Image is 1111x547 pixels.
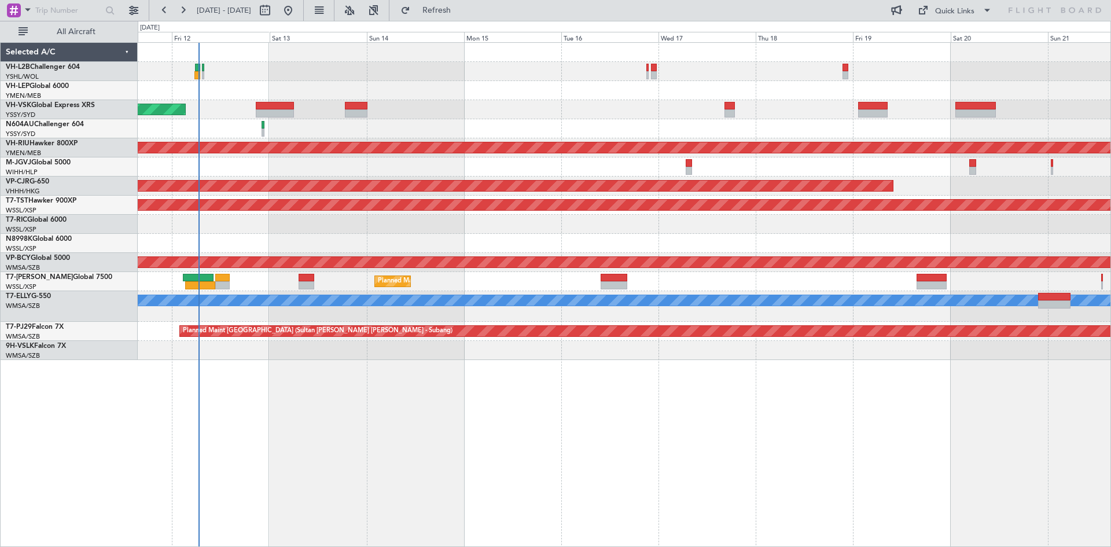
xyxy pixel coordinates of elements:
[197,5,251,16] span: [DATE] - [DATE]
[6,274,73,281] span: T7-[PERSON_NAME]
[6,140,30,147] span: VH-RIU
[6,111,35,119] a: YSSY/SYD
[140,23,160,33] div: [DATE]
[13,23,126,41] button: All Aircraft
[951,32,1048,42] div: Sat 20
[30,28,122,36] span: All Aircraft
[270,32,367,42] div: Sat 13
[6,102,31,109] span: VH-VSK
[6,72,39,81] a: YSHL/WOL
[6,187,40,196] a: VHHH/HKG
[6,91,41,100] a: YMEN/MEB
[6,178,49,185] a: VP-CJRG-650
[6,197,28,204] span: T7-TST
[183,322,453,340] div: Planned Maint [GEOGRAPHIC_DATA] (Sultan [PERSON_NAME] [PERSON_NAME] - Subang)
[6,216,27,223] span: T7-RIC
[6,149,41,157] a: YMEN/MEB
[6,159,71,166] a: M-JGVJGlobal 5000
[6,236,32,243] span: N8998K
[6,343,34,350] span: 9H-VSLK
[6,140,78,147] a: VH-RIUHawker 800XP
[413,6,461,14] span: Refresh
[378,273,514,290] div: Planned Maint [GEOGRAPHIC_DATA] (Seletar)
[6,282,36,291] a: WSSL/XSP
[172,32,269,42] div: Fri 12
[6,216,67,223] a: T7-RICGlobal 6000
[6,64,80,71] a: VH-L2BChallenger 604
[6,168,38,177] a: WIHH/HLP
[6,263,40,272] a: WMSA/SZB
[912,1,998,20] button: Quick Links
[6,83,30,90] span: VH-LEP
[6,332,40,341] a: WMSA/SZB
[935,6,974,17] div: Quick Links
[6,351,40,360] a: WMSA/SZB
[6,293,31,300] span: T7-ELLY
[6,324,64,331] a: T7-PJ29Falcon 7X
[6,236,72,243] a: N8998KGlobal 6000
[6,121,34,128] span: N604AU
[756,32,853,42] div: Thu 18
[6,255,31,262] span: VP-BCY
[367,32,464,42] div: Sun 14
[6,64,30,71] span: VH-L2B
[464,32,561,42] div: Mon 15
[853,32,950,42] div: Fri 19
[6,302,40,310] a: WMSA/SZB
[6,244,36,253] a: WSSL/XSP
[561,32,658,42] div: Tue 16
[6,130,35,138] a: YSSY/SYD
[6,343,66,350] a: 9H-VSLKFalcon 7X
[6,225,36,234] a: WSSL/XSP
[395,1,465,20] button: Refresh
[6,102,95,109] a: VH-VSKGlobal Express XRS
[6,274,112,281] a: T7-[PERSON_NAME]Global 7500
[35,2,102,19] input: Trip Number
[6,324,32,331] span: T7-PJ29
[6,178,30,185] span: VP-CJR
[6,121,84,128] a: N604AUChallenger 604
[658,32,756,42] div: Wed 17
[6,159,31,166] span: M-JGVJ
[6,197,76,204] a: T7-TSTHawker 900XP
[6,83,69,90] a: VH-LEPGlobal 6000
[6,293,51,300] a: T7-ELLYG-550
[6,206,36,215] a: WSSL/XSP
[6,255,70,262] a: VP-BCYGlobal 5000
